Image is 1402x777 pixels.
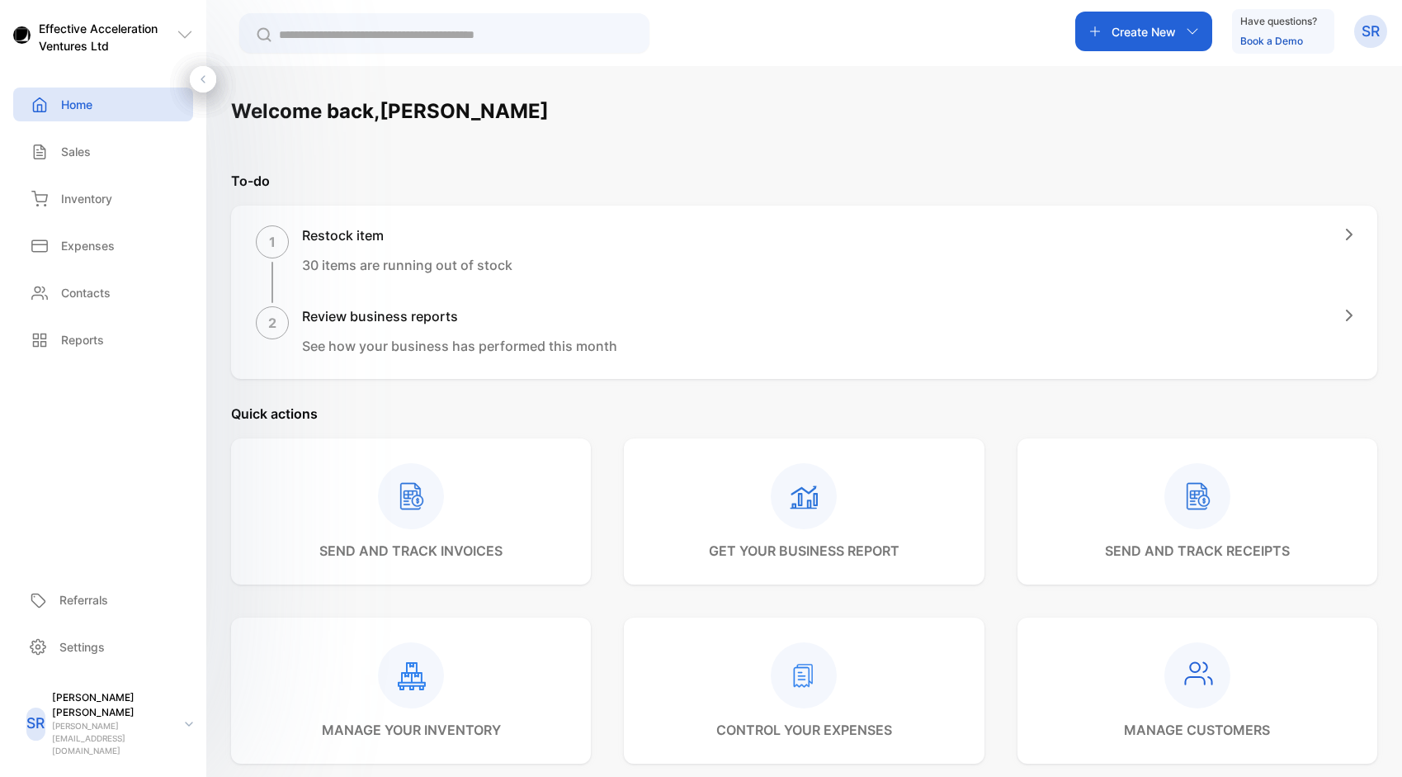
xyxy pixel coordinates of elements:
p: Expenses [61,237,115,254]
button: Create New [1075,12,1212,51]
p: Contacts [61,284,111,301]
p: Effective Acceleration Ventures Ltd [39,20,177,54]
p: get your business report [709,541,899,561]
p: manage your inventory [322,720,501,740]
p: Settings [59,638,105,656]
p: SR [1362,21,1380,42]
h1: Review business reports [302,306,617,326]
p: To-do [231,171,1377,191]
p: Home [61,96,92,113]
p: control your expenses [716,720,892,740]
p: Have questions? [1240,13,1317,30]
p: Inventory [61,190,112,207]
p: send and track receipts [1105,541,1290,561]
p: 1 [269,232,276,252]
img: logo [13,26,31,44]
button: SR [1354,12,1387,51]
a: Book a Demo [1240,35,1303,47]
p: See how your business has performed this month [302,336,617,356]
p: 30 items are running out of stock [302,255,512,275]
p: 2 [268,313,276,333]
p: manage customers [1124,720,1270,740]
p: Create New [1112,23,1176,40]
p: Reports [61,331,104,348]
p: SR [26,713,45,734]
p: Quick actions [231,404,1377,424]
p: Referrals [59,591,108,609]
p: [PERSON_NAME] [PERSON_NAME] [52,690,172,720]
h1: Welcome back, [PERSON_NAME] [231,97,549,126]
h1: Restock item [302,225,512,245]
p: Sales [61,143,91,160]
p: [PERSON_NAME][EMAIL_ADDRESS][DOMAIN_NAME] [52,720,172,757]
p: send and track invoices [319,541,503,561]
